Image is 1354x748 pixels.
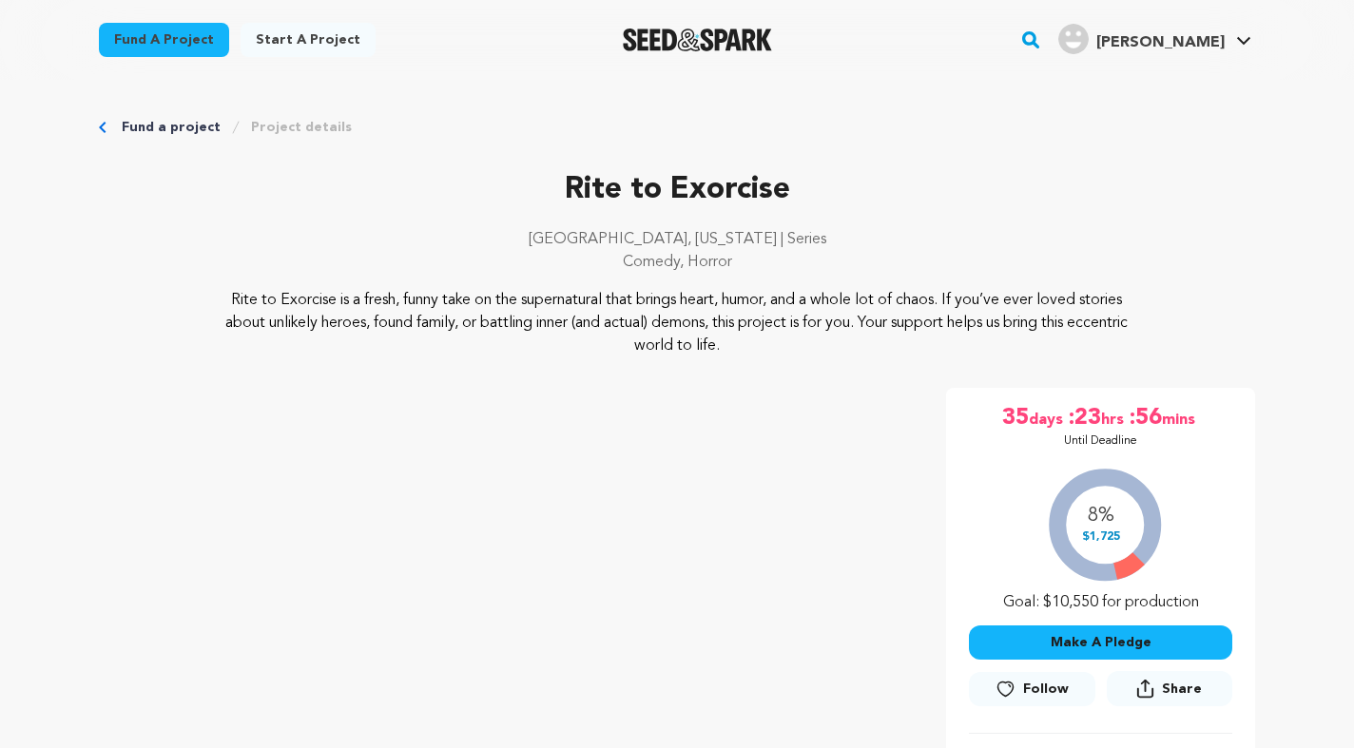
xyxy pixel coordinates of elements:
[1162,403,1199,433] span: mins
[1096,35,1225,50] span: [PERSON_NAME]
[1101,403,1128,433] span: hrs
[99,228,1255,251] p: [GEOGRAPHIC_DATA], [US_STATE] | Series
[1067,403,1101,433] span: :23
[969,625,1232,660] button: Make A Pledge
[1029,403,1067,433] span: days
[1023,680,1069,699] span: Follow
[122,118,221,137] a: Fund a project
[99,167,1255,213] p: Rite to Exorcise
[969,672,1094,706] button: Follow
[623,29,772,51] img: Seed&Spark Logo Dark Mode
[99,118,1255,137] div: Breadcrumb
[1054,20,1255,60] span: Compton L.'s Profile
[241,23,376,57] a: Start a project
[1128,403,1162,433] span: :56
[1162,680,1202,699] span: Share
[215,289,1140,357] p: Rite to Exorcise is a fresh, funny take on the supernatural that brings heart, humor, and a whole...
[1058,24,1089,54] img: user.png
[99,251,1255,274] p: Comedy, Horror
[1107,671,1232,714] span: Share
[251,118,352,137] a: Project details
[1064,433,1137,449] p: Until Deadline
[1058,24,1225,54] div: Compton L.'s Profile
[1054,20,1255,54] a: Compton L.'s Profile
[1107,671,1232,706] button: Share
[99,23,229,57] a: Fund a project
[623,29,772,51] a: Seed&Spark Homepage
[1002,403,1029,433] span: 35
